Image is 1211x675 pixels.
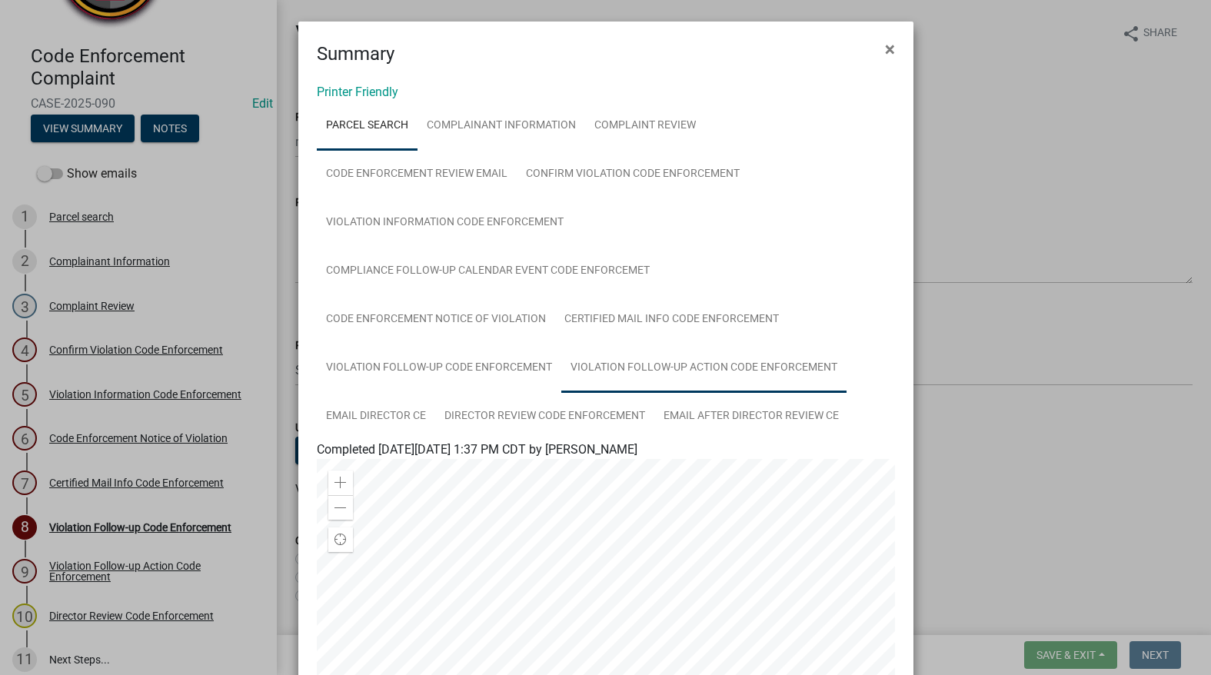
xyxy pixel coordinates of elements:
span: Completed [DATE][DATE] 1:37 PM CDT by [PERSON_NAME] [317,442,637,457]
a: Complainant Information [418,101,585,151]
h4: Summary [317,40,394,68]
a: Email after Director Review CE [654,392,848,441]
a: Violation Follow-up Code Enforcement [317,344,561,393]
a: Parcel search [317,101,418,151]
a: Confirm Violation Code Enforcement [517,150,749,199]
div: Zoom out [328,495,353,520]
a: Director Review Code Enforcement [435,392,654,441]
a: Complaint Review [585,101,705,151]
div: Find my location [328,527,353,552]
a: Printer Friendly [317,85,398,99]
div: Zoom in [328,471,353,495]
span: × [885,38,895,60]
a: Violation Follow-up Action Code Enforcement [561,344,847,393]
a: Email Director CE [317,392,435,441]
a: Compliance Follow-up Calendar Event Code Enforcemet [317,247,659,296]
button: Close [873,28,907,71]
a: Code Enforcement Notice of Violation [317,295,555,344]
a: Violation Information Code Enforcement [317,198,573,248]
a: Code Enforcement Review Email [317,150,517,199]
a: Certified Mail Info Code Enforcement [555,295,788,344]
